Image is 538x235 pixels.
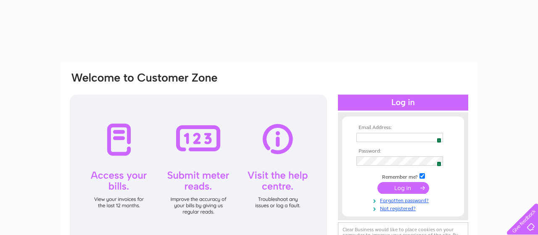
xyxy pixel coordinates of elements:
[433,134,440,141] img: npw-badge-icon.svg
[354,125,452,131] th: Email Address:
[433,158,440,165] img: npw-badge-icon.svg
[354,172,452,180] td: Remember me?
[437,161,441,166] span: 1
[377,182,429,194] input: Submit
[437,138,441,143] span: 1
[356,204,452,212] a: Not registered?
[354,148,452,154] th: Password:
[356,196,452,204] a: Forgotten password?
